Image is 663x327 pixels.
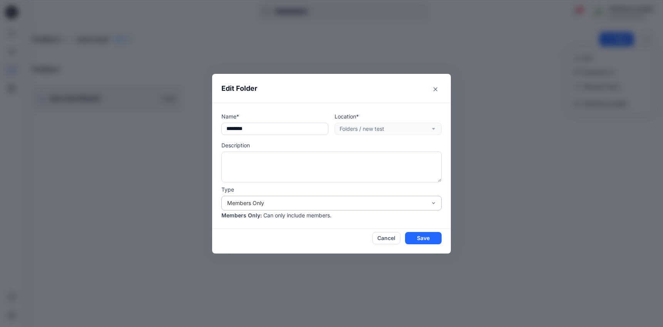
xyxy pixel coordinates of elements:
[372,232,400,244] button: Cancel
[335,112,442,120] p: Location*
[221,211,262,219] p: Members Only :
[429,83,442,95] button: Close
[212,74,451,103] header: Edit Folder
[227,199,427,207] div: Members Only
[221,112,328,120] p: Name*
[405,232,442,244] button: Save
[221,185,442,194] p: Type
[221,141,442,149] p: Description
[263,211,331,219] p: Can only include members.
